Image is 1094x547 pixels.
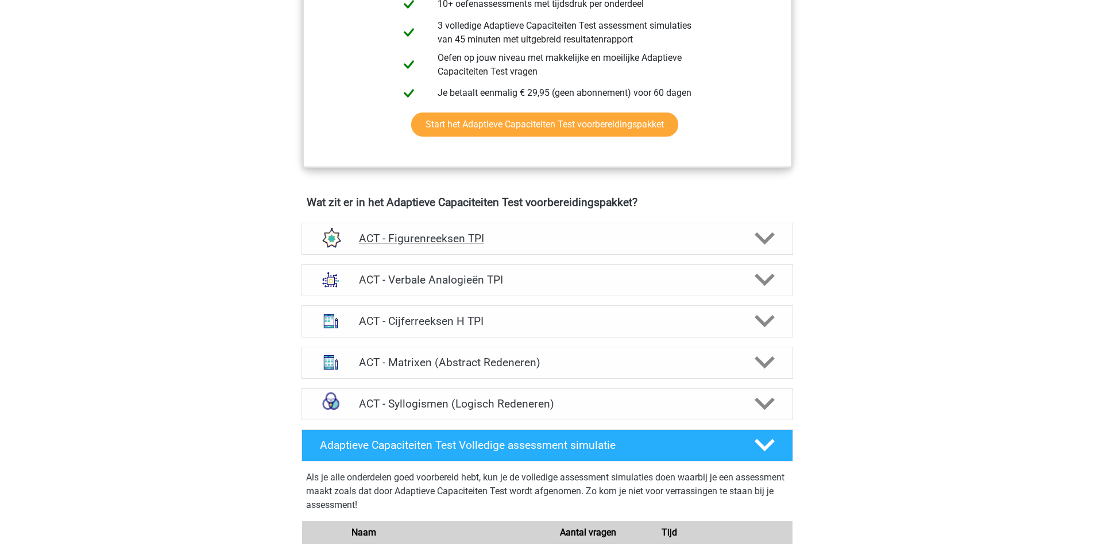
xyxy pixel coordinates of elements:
[316,265,346,294] img: analogieen
[343,526,547,540] div: Naam
[547,526,628,540] div: Aantal vragen
[306,471,788,517] div: Als je alle onderdelen goed voorbereid hebt, kun je de volledige assessment simulaties doen waarb...
[297,223,798,255] a: figuurreeksen ACT - Figurenreeksen TPI
[359,232,735,245] h4: ACT - Figurenreeksen TPI
[359,273,735,286] h4: ACT - Verbale Analogieën TPI
[297,264,798,296] a: analogieen ACT - Verbale Analogieën TPI
[297,347,798,379] a: abstracte matrices ACT - Matrixen (Abstract Redeneren)
[297,305,798,337] a: cijferreeksen ACT - Cijferreeksen H TPI
[307,196,788,209] h4: Wat zit er in het Adaptieve Capaciteiten Test voorbereidingspakket?
[297,388,798,420] a: syllogismen ACT - Syllogismen (Logisch Redeneren)
[316,306,346,336] img: cijferreeksen
[316,347,346,377] img: abstracte matrices
[316,223,346,253] img: figuurreeksen
[359,397,735,410] h4: ACT - Syllogismen (Logisch Redeneren)
[316,389,346,418] img: syllogismen
[359,356,735,369] h4: ACT - Matrixen (Abstract Redeneren)
[359,315,735,328] h4: ACT - Cijferreeksen H TPI
[411,112,678,137] a: Start het Adaptieve Capaciteiten Test voorbereidingspakket
[629,526,710,540] div: Tijd
[320,439,736,452] h4: Adaptieve Capaciteiten Test Volledige assessment simulatie
[297,429,798,461] a: Adaptieve Capaciteiten Test Volledige assessment simulatie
